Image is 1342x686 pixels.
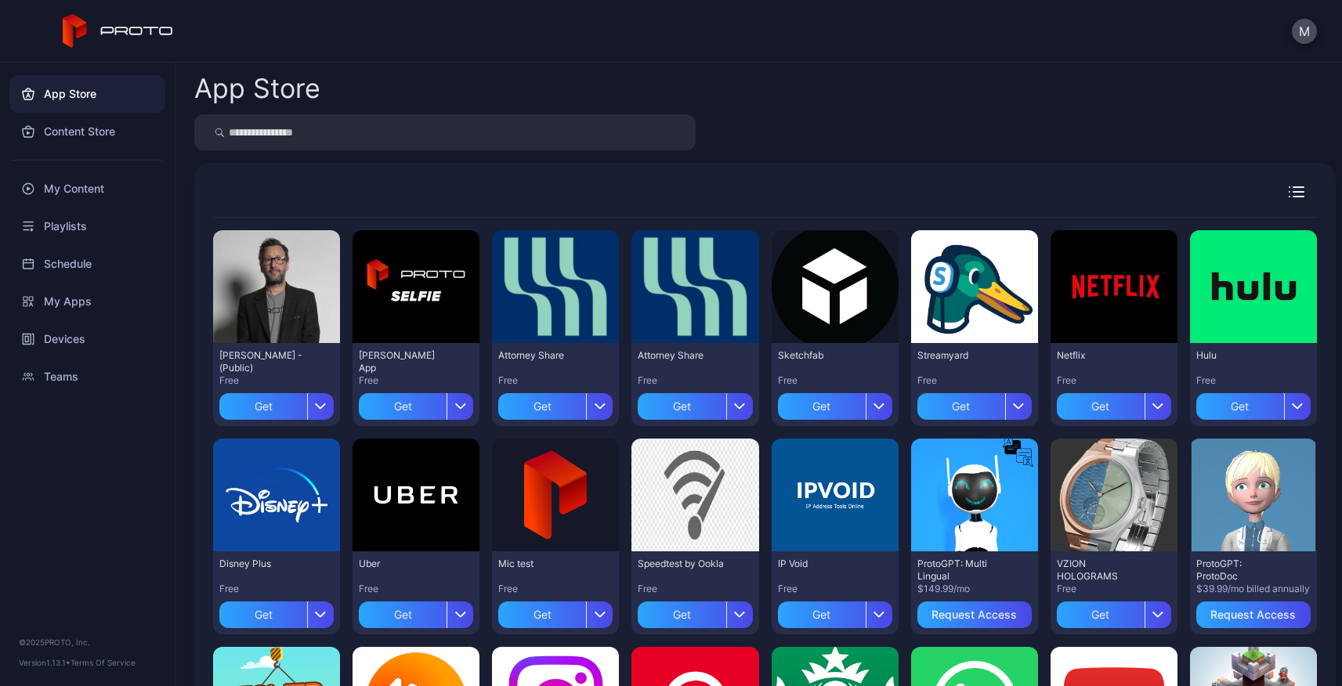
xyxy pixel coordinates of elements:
div: Get [638,393,725,420]
button: Get [778,595,892,628]
div: © 2025 PROTO, Inc. [19,636,156,648]
div: Get [778,393,866,420]
a: Schedule [9,245,165,283]
div: Get [638,601,725,628]
div: App Store [194,75,320,102]
div: Free [219,374,334,387]
button: Get [219,387,334,420]
a: Content Store [9,113,165,150]
span: Version 1.13.1 • [19,658,71,667]
div: Get [1057,601,1145,628]
button: Get [498,387,613,420]
button: Get [638,595,752,628]
a: Teams [9,358,165,395]
a: My Apps [9,283,165,320]
div: Free [638,374,752,387]
div: Get [917,393,1005,420]
div: $39.99/mo billed annually [1196,583,1311,595]
button: Get [638,387,752,420]
div: Get [219,393,307,420]
div: Hulu [1196,349,1282,362]
div: Sketchfab [778,349,864,362]
a: Devices [9,320,165,358]
div: Free [498,583,613,595]
div: Free [638,583,752,595]
div: Free [359,374,473,387]
div: Free [219,583,334,595]
button: Get [359,387,473,420]
div: ProtoGPT: Multi Lingual [917,558,1004,583]
div: Free [1196,374,1311,387]
div: Get [359,393,447,420]
div: ProtoGPT: ProtoDoc [1196,558,1282,583]
div: Get [778,601,866,628]
button: Request Access [1196,601,1311,628]
button: Get [219,595,334,628]
a: My Content [9,170,165,208]
button: Request Access [917,601,1032,628]
button: Get [1057,595,1171,628]
a: Playlists [9,208,165,245]
div: David N Persona - (Public) [219,349,306,374]
button: Get [1196,387,1311,420]
div: Attorney Share [498,349,584,362]
div: Get [219,601,307,628]
div: VZION HOLOGRAMS [1057,558,1143,583]
div: Free [778,583,892,595]
div: Uber [359,558,445,570]
div: Disney Plus [219,558,306,570]
div: Free [1057,374,1171,387]
div: Free [498,374,613,387]
div: Get [498,393,586,420]
div: Attorney Share [638,349,724,362]
div: Get [359,601,447,628]
button: Get [359,595,473,628]
div: Free [778,374,892,387]
a: App Store [9,75,165,113]
div: Speedtest by Ookla [638,558,724,570]
div: IP Void [778,558,864,570]
div: Free [359,583,473,595]
button: Get [917,387,1032,420]
button: M [1292,19,1317,44]
div: Streamyard [917,349,1004,362]
a: Terms Of Service [71,658,136,667]
div: Get [1196,393,1284,420]
div: David Selfie App [359,349,445,374]
div: Request Access [931,608,1017,621]
div: Get [498,601,586,628]
button: Get [1057,387,1171,420]
div: Free [917,374,1032,387]
div: Get [1057,393,1145,420]
div: Request Access [1210,608,1296,621]
button: Get [498,595,613,628]
div: Free [1057,583,1171,595]
button: Get [778,387,892,420]
div: Netflix [1057,349,1143,362]
div: Mic test [498,558,584,570]
div: $149.99/mo [917,583,1032,595]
